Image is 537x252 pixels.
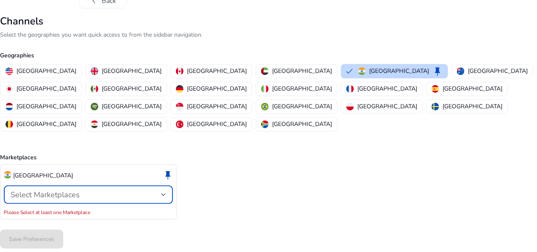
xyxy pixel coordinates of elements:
img: ca.svg [176,67,183,75]
p: [GEOGRAPHIC_DATA] [272,67,332,75]
span: keep [432,66,443,76]
img: us.svg [5,67,13,75]
p: [GEOGRAPHIC_DATA] [187,120,247,129]
p: [GEOGRAPHIC_DATA] [102,120,162,129]
span: keep [163,170,173,180]
img: it.svg [261,85,269,93]
img: sg.svg [176,103,183,110]
img: es.svg [432,85,439,93]
img: pl.svg [346,103,354,110]
p: [GEOGRAPHIC_DATA] [16,102,76,111]
p: [GEOGRAPHIC_DATA] [16,84,76,93]
p: [GEOGRAPHIC_DATA] [187,102,247,111]
p: [GEOGRAPHIC_DATA] [272,120,332,129]
p: [GEOGRAPHIC_DATA] [443,84,502,93]
p: [GEOGRAPHIC_DATA] [272,102,332,111]
img: be.svg [5,121,13,128]
img: ae.svg [261,67,269,75]
p: [GEOGRAPHIC_DATA] [357,102,417,111]
img: eg.svg [91,121,98,128]
img: mx.svg [91,85,98,93]
p: [GEOGRAPHIC_DATA] [187,67,247,75]
img: jp.svg [5,85,13,93]
img: au.svg [457,67,464,75]
img: tr.svg [176,121,183,128]
img: sa.svg [91,103,98,110]
img: de.svg [176,85,183,93]
p: [GEOGRAPHIC_DATA] [369,67,429,75]
p: [GEOGRAPHIC_DATA] [187,84,247,93]
img: uk.svg [91,67,98,75]
img: fr.svg [346,85,354,93]
p: [GEOGRAPHIC_DATA] [102,102,162,111]
span: Select Marketplaces [11,190,80,200]
img: br.svg [261,103,269,110]
p: [GEOGRAPHIC_DATA] [272,84,332,93]
img: in.svg [358,67,366,75]
p: [GEOGRAPHIC_DATA] [102,67,162,75]
img: za.svg [261,121,269,128]
img: in.svg [4,171,11,179]
img: nl.svg [5,103,13,110]
p: [GEOGRAPHIC_DATA] [357,84,417,93]
img: se.svg [432,103,439,110]
p: [GEOGRAPHIC_DATA] [443,102,502,111]
p: [GEOGRAPHIC_DATA] [16,67,76,75]
p: [GEOGRAPHIC_DATA] [16,120,76,129]
p: [GEOGRAPHIC_DATA] [468,67,528,75]
p: [GEOGRAPHIC_DATA] [13,171,73,180]
p: [GEOGRAPHIC_DATA] [102,84,162,93]
mat-error: Please Select at least one Marketplace [4,207,173,216]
